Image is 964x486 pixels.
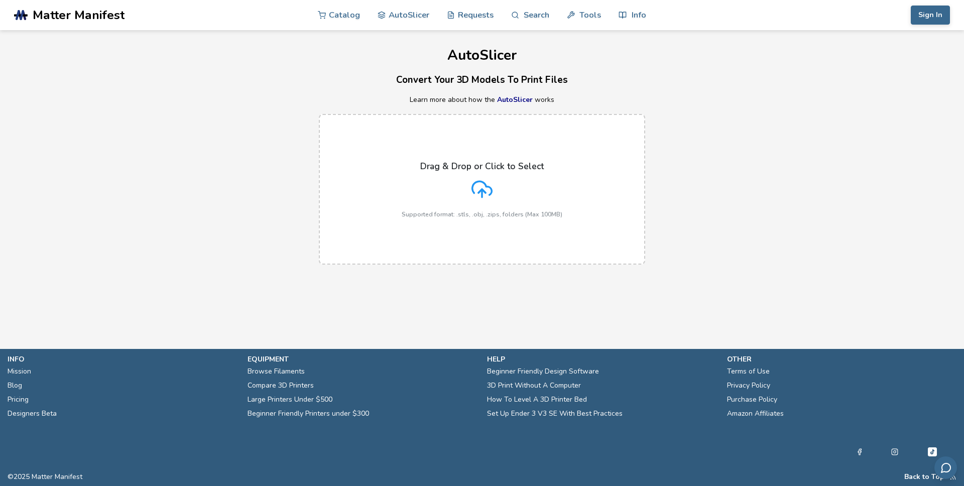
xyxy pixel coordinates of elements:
[8,365,31,379] a: Mission
[727,393,777,407] a: Purchase Policy
[727,407,784,421] a: Amazon Affiliates
[487,365,599,379] a: Beginner Friendly Design Software
[8,473,82,481] span: © 2025 Matter Manifest
[727,379,770,393] a: Privacy Policy
[727,354,957,365] p: other
[8,354,237,365] p: info
[497,95,533,104] a: AutoSlicer
[33,8,125,22] span: Matter Manifest
[891,446,898,458] a: Instagram
[904,473,944,481] button: Back to Top
[949,473,956,481] a: RSS Feed
[248,379,314,393] a: Compare 3D Printers
[487,407,623,421] a: Set Up Ender 3 V3 SE With Best Practices
[487,393,587,407] a: How To Level A 3D Printer Bed
[248,365,305,379] a: Browse Filaments
[911,6,950,25] button: Sign In
[487,379,581,393] a: 3D Print Without A Computer
[402,211,562,218] p: Supported format: .stls, .obj, .zips, folders (Max 100MB)
[934,456,957,479] button: Send feedback via email
[8,379,22,393] a: Blog
[727,365,770,379] a: Terms of Use
[926,446,938,458] a: Tiktok
[856,446,863,458] a: Facebook
[248,407,369,421] a: Beginner Friendly Printers under $300
[420,161,544,171] p: Drag & Drop or Click to Select
[487,354,717,365] p: help
[248,354,477,365] p: equipment
[8,407,57,421] a: Designers Beta
[8,393,29,407] a: Pricing
[248,393,332,407] a: Large Printers Under $500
